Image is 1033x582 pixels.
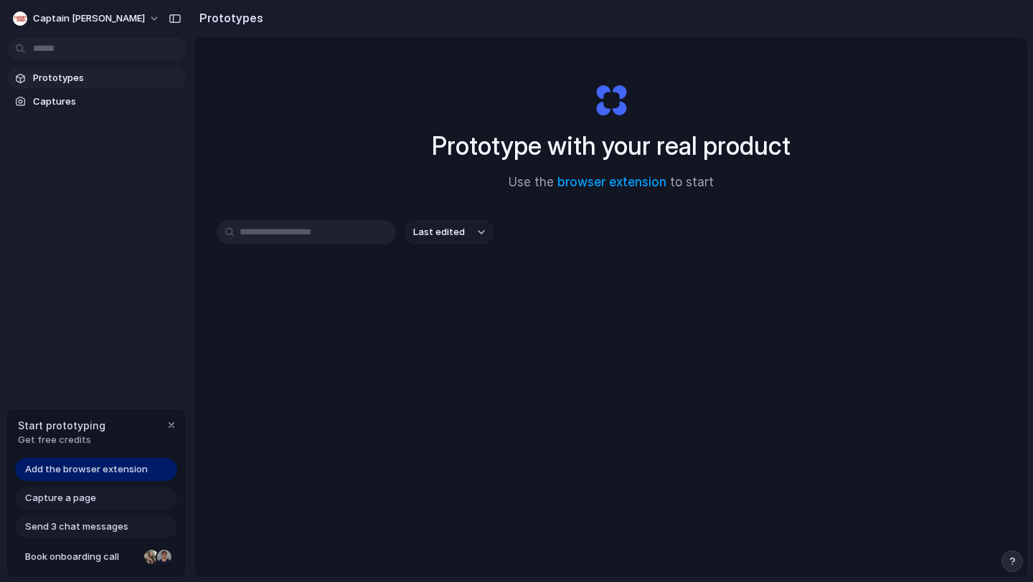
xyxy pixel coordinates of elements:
[33,71,181,85] span: Prototypes
[33,11,145,26] span: Captain [PERSON_NAME]
[18,433,105,447] span: Get free credits
[25,462,148,477] span: Add the browser extension
[33,95,181,109] span: Captures
[156,548,173,566] div: Christian Iacullo
[405,220,494,244] button: Last edited
[25,491,96,505] span: Capture a page
[557,175,666,189] a: browser extension
[7,67,187,89] a: Prototypes
[509,173,714,192] span: Use the to start
[15,545,177,568] a: Book onboarding call
[143,548,160,566] div: Nicole Kubica
[25,550,138,564] span: Book onboarding call
[7,91,187,113] a: Captures
[18,418,105,433] span: Start prototyping
[194,9,263,27] h2: Prototypes
[413,225,465,239] span: Last edited
[432,127,791,165] h1: Prototype with your real product
[25,520,128,534] span: Send 3 chat messages
[7,7,167,30] button: Captain [PERSON_NAME]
